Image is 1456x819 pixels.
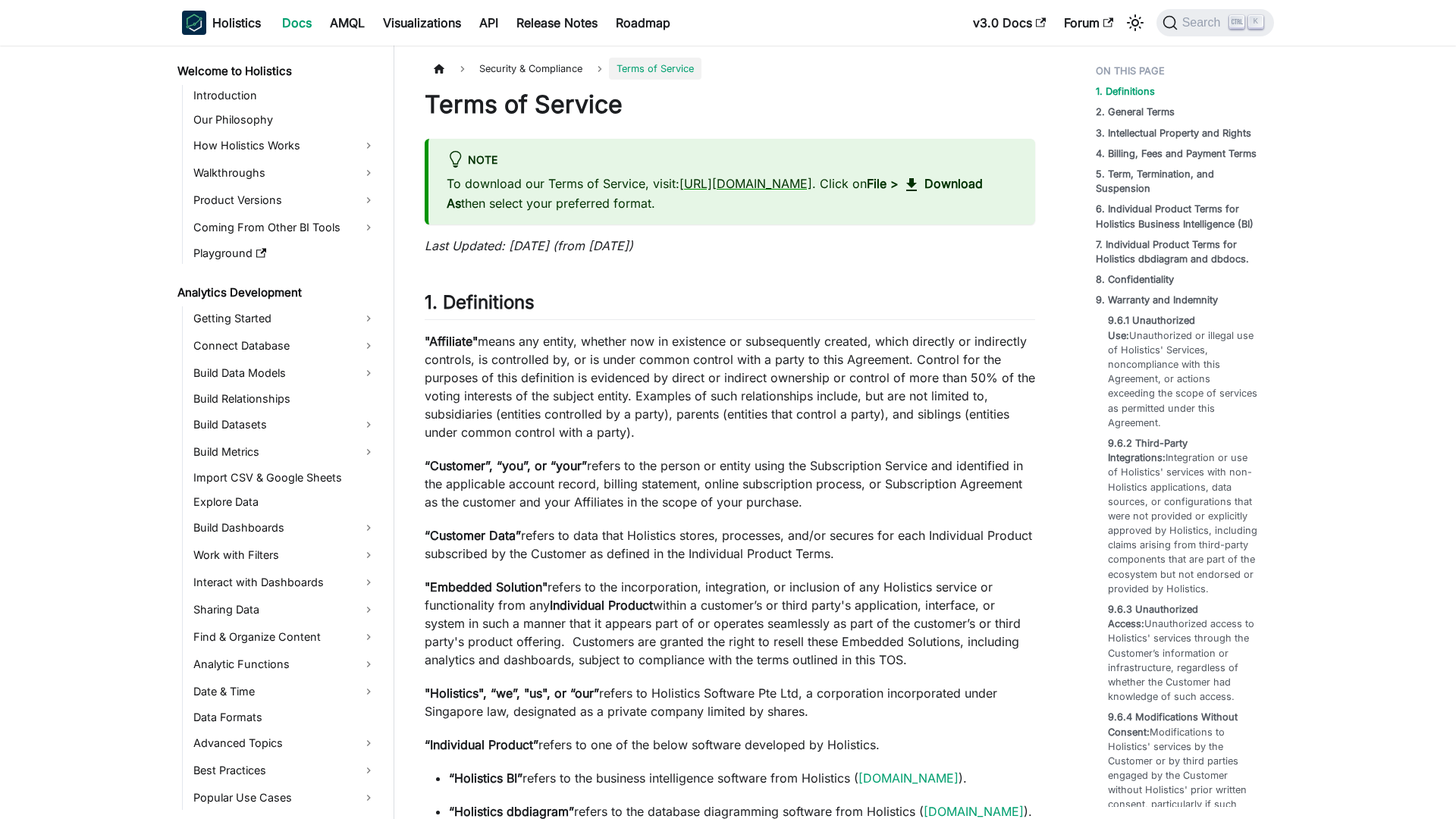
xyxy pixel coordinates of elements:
[189,652,381,676] a: Analytic Functions
[425,686,599,701] strong: "Holistics", “we”, "us", or “our”
[1096,203,1254,229] strong: 6. Individual Product Terms for Holistics Business Intelligence (BI)
[1096,86,1155,97] strong: 1. Definitions
[189,85,381,106] a: Introduction
[1178,16,1230,30] span: Search
[425,737,538,752] strong: “Individual Product”
[470,11,507,35] a: API
[189,543,381,567] a: Work with Filters
[189,334,381,358] a: Connect Database
[189,467,381,488] a: Import CSV & Google Sheets
[1108,436,1259,596] a: 9.6.2 Third-Party Integrations:Integration or use of Holistics' services with non-Holistics appli...
[447,151,1017,171] div: Note
[1108,604,1198,629] strong: 9.6.3 Unauthorized Access:
[964,11,1055,35] a: v3.0 Docs
[189,388,381,409] a: Build Relationships
[1108,315,1195,340] strong: 9.6.1 Unauthorized Use:
[425,526,1035,563] p: refers to data that Holistics stores, processes, and/or secures for each Individual Product subsc...
[1096,106,1175,118] strong: 2. General Terms
[425,578,1035,669] p: refers to the incorporation, integration, or inclusion of any Holistics service or functionality ...
[1096,105,1175,119] a: 2. General Terms
[1156,9,1274,36] button: Search (Ctrl+K)
[189,679,381,704] a: Date & Time
[189,758,381,783] a: Best Practices
[173,282,381,303] a: Analytics Development
[449,770,522,786] strong: “Holistics BI”
[189,440,381,464] a: Build Metrics
[189,731,381,755] a: Advanced Topics
[1123,11,1147,35] button: Switch between dark and light mode (currently light mode)
[425,89,1035,120] h1: Terms of Service
[1096,84,1155,99] a: 1. Definitions
[212,14,261,32] b: Holistics
[1108,438,1188,463] strong: 9.6.2 Third-Party Integrations:
[609,58,701,80] span: Terms of Service
[425,458,587,473] strong: “Customer”, “you”, or “your”
[425,58,1035,80] nav: Breadcrumbs
[679,176,812,191] a: [URL][DOMAIN_NAME]
[189,491,381,513] a: Explore Data
[1096,202,1265,231] a: 6. Individual Product Terms for Holistics Business Intelligence (BI)
[273,11,321,35] a: Docs
[1248,15,1263,29] kbd: K
[189,361,381,385] a: Build Data Models
[425,238,633,253] em: Last Updated: [DATE] (from [DATE])
[189,109,381,130] a: Our Philosophy
[1096,148,1257,159] strong: 4. Billing, Fees and Payment Terms
[1096,274,1174,285] strong: 8. Confidentiality
[374,11,470,35] a: Visualizations
[189,188,381,212] a: Product Versions
[189,413,381,437] a: Build Datasets
[189,215,381,240] a: Coming From Other BI Tools
[189,516,381,540] a: Build Dashboards
[1096,146,1257,161] a: 4. Billing, Fees and Payment Terms
[189,786,381,810] a: Popular Use Cases
[507,11,607,35] a: Release Notes
[189,570,381,595] a: Interact with Dashboards
[189,625,381,649] a: Find & Organize Content
[182,11,261,35] a: HolisticsHolistics
[189,306,381,331] a: Getting Started
[1096,127,1251,139] strong: 3. Intellectual Property and Rights
[189,598,381,622] a: Sharing Data
[189,707,381,728] a: Data Formats
[425,579,548,595] strong: "Embedded Solution"
[425,684,1035,720] p: refers to Holistics Software Pte Ltd, a corporation incorporated under Singapore law, designated ...
[173,61,381,82] a: Welcome to Holistics
[449,804,574,819] strong: “Holistics dbdiagram”
[1055,11,1122,35] a: Forum
[1096,239,1249,265] strong: 7. Individual Product Terms for Holistics dbdiagram and dbdocs.
[858,770,959,786] a: [DOMAIN_NAME]
[867,176,899,191] strong: File >
[189,161,381,185] a: Walkthroughs
[449,769,1035,787] p: refers to the business intelligence software from Holistics ( ).
[189,133,381,158] a: How Holistics Works
[1096,167,1265,196] a: 5. Term, Termination, and Suspension
[425,291,535,313] strong: 1. Definitions
[189,243,381,264] a: Playground
[924,804,1024,819] a: [DOMAIN_NAME]
[1096,293,1218,307] a: 9. Warranty and Indemnity
[1096,168,1214,194] strong: 5. Term, Termination, and Suspension
[447,176,983,211] strong: Download As
[607,11,679,35] a: Roadmap
[1108,313,1259,430] a: 9.6.1 Unauthorized Use:Unauthorized or illegal use of Holistics' Services, noncompliance with thi...
[550,598,653,613] strong: Individual Product
[425,457,1035,511] p: refers to the person or entity using the Subscription Service and identified in the applicable ac...
[425,736,1035,754] p: refers to one of the below software developed by Holistics.
[447,174,1017,212] p: To download our Terms of Service, visit: . Click on then select your preferred format.
[182,11,206,35] img: Holistics
[321,11,374,35] a: AMQL
[1096,126,1251,140] a: 3. Intellectual Property and Rights
[1096,272,1174,287] a: 8. Confidentiality
[1096,294,1218,306] strong: 9. Warranty and Indemnity
[425,332,1035,441] p: means any entity, whether now in existence or subsequently created, which directly or indirectly ...
[167,45,394,819] nav: Docs sidebar
[1108,711,1238,737] strong: 9.6.4 Modifications Without Consent:
[1096,237,1265,266] a: 7. Individual Product Terms for Holistics dbdiagram and dbdocs.
[425,528,521,543] strong: “Customer Data”
[472,58,590,80] span: Security & Compliance
[1108,602,1259,704] a: 9.6.3 Unauthorized Access:Unauthorized access to Holistics' services through the Customer’s infor...
[902,176,921,194] span: download
[425,334,478,349] strong: "Affiliate"
[425,58,453,80] a: Home page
